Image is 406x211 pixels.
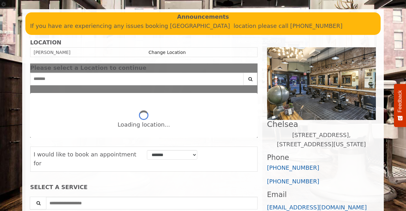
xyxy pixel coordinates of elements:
h2: Chelsea [267,120,376,129]
b: LOCATION [30,39,61,46]
a: Change Location [148,50,186,55]
a: [PHONE_NUMBER] [267,178,319,185]
button: close dialog [248,66,258,70]
a: [EMAIL_ADDRESS][DOMAIN_NAME] [267,204,367,211]
p: If you have are experiencing any issues booking [GEOGRAPHIC_DATA] location please call [PHONE_NUM... [30,22,376,31]
a: [PHONE_NUMBER] [267,164,319,171]
b: Announcements [177,12,229,22]
h3: Phone [267,154,376,162]
input: Search Center [30,73,244,85]
h3: Email [267,191,376,199]
button: Feedback - Show survey [394,84,406,127]
span: Feedback [397,90,403,112]
div: Center Select [30,73,258,89]
span: [PERSON_NAME] [34,50,70,55]
div: SELECT A SERVICE [30,184,258,190]
div: Loading location... [118,120,170,129]
button: Service Search [30,197,46,209]
span: Please select a Location to continue [30,64,147,71]
span: I would like to book an appointment for [34,151,136,167]
p: [STREET_ADDRESS],[STREET_ADDRESS][US_STATE] [267,131,376,149]
i: Search button [247,77,254,81]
